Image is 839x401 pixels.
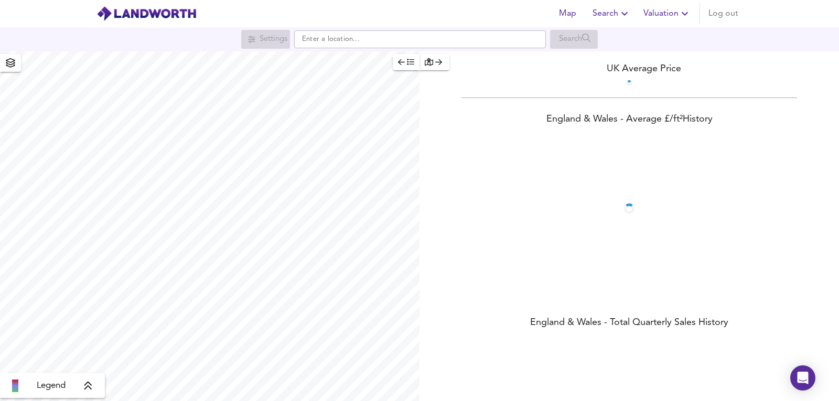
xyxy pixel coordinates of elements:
[241,30,290,49] div: Search for a location first or explore the map
[639,3,695,24] button: Valuation
[419,113,839,127] div: England & Wales - Average £/ ft² History
[294,30,546,48] input: Enter a location...
[643,6,691,21] span: Valuation
[790,365,815,391] div: Open Intercom Messenger
[550,30,598,49] div: Search for a location first or explore the map
[704,3,743,24] button: Log out
[419,316,839,331] div: England & Wales - Total Quarterly Sales History
[588,3,635,24] button: Search
[96,6,197,21] img: logo
[708,6,738,21] span: Log out
[551,3,584,24] button: Map
[37,380,66,392] span: Legend
[555,6,580,21] span: Map
[419,62,839,76] div: UK Average Price
[593,6,631,21] span: Search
